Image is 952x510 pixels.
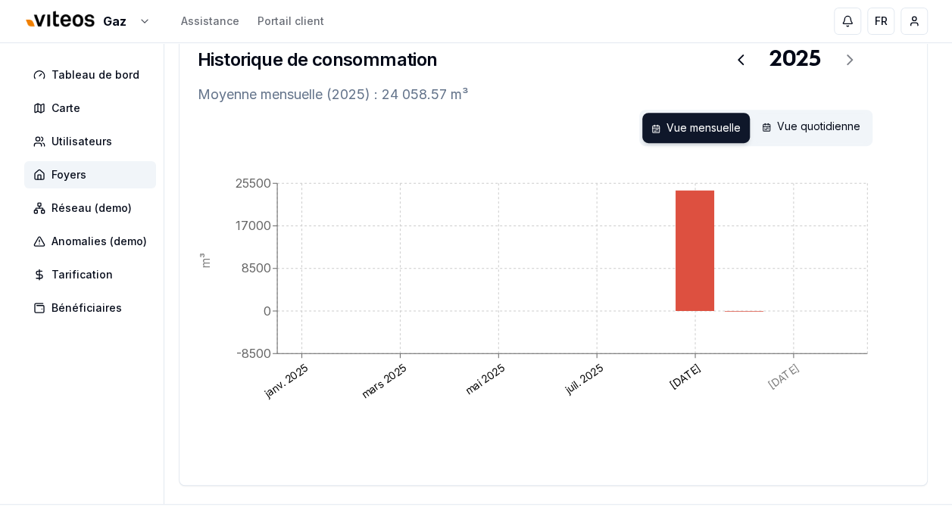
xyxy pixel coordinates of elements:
tspan: 17000 [236,218,271,233]
a: Réseau (demo) [24,194,162,222]
span: Utilisateurs [52,134,112,149]
h3: Historique de consommation [198,48,437,72]
div: 2025 [769,46,821,73]
span: Carte [52,101,80,116]
span: FR [875,14,888,29]
div: Vue mensuelle [642,113,750,143]
span: Tarification [52,267,113,282]
a: Tarification [24,261,162,288]
div: Vue quotidienne [753,113,869,143]
a: Carte [24,95,162,122]
img: Viteos - Gaz Logo [24,2,97,38]
a: Portail client [258,14,324,29]
a: Tableau de bord [24,61,162,89]
button: FR [867,8,894,35]
span: Réseau (demo) [52,201,132,216]
a: Utilisateurs [24,128,162,155]
span: Foyers [52,167,86,182]
text: [DATE] [666,361,703,392]
span: Bénéficiaires [52,300,122,316]
tspan: 0 [264,303,271,318]
button: Gaz [24,5,151,38]
tspan: m³ [198,253,213,269]
span: Tableau de bord [52,67,139,82]
tspan: 8500 [242,260,271,275]
a: Anomalies (demo) [24,228,162,255]
a: Assistance [181,14,239,29]
tspan: -8500 [236,346,271,361]
span: Gaz [103,12,126,30]
a: Foyers [24,161,162,188]
span: Anomalies (demo) [52,234,147,249]
a: Bénéficiaires [24,294,162,322]
tspan: 25500 [236,176,271,191]
p: Moyenne mensuelle (2025) : 24 058.57 m³ [198,84,909,105]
